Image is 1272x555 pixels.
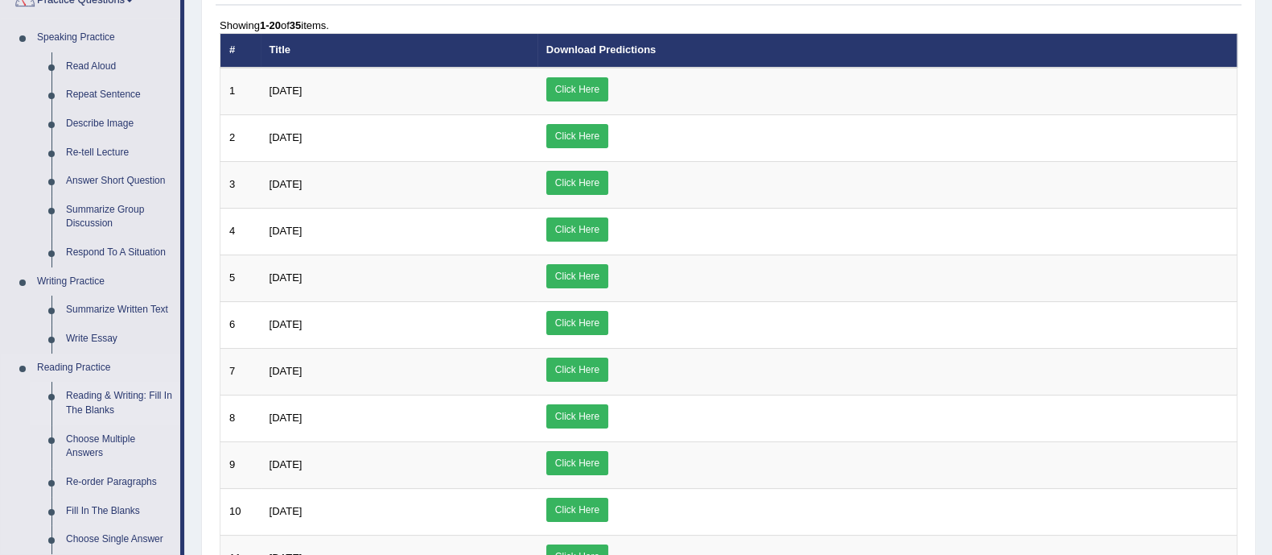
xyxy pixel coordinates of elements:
[30,267,180,296] a: Writing Practice
[220,488,261,535] td: 10
[546,358,608,382] a: Click Here
[546,311,608,335] a: Click Here
[270,131,303,143] span: [DATE]
[261,34,537,68] th: Title
[260,19,281,31] b: 1-20
[220,114,261,161] td: 2
[30,354,180,383] a: Reading Practice
[546,451,608,475] a: Click Here
[220,18,1237,33] div: Showing of items.
[270,85,303,97] span: [DATE]
[59,110,180,139] a: Describe Image
[546,124,608,148] a: Click Here
[270,271,303,284] span: [DATE]
[546,404,608,429] a: Click Here
[30,23,180,52] a: Speaking Practice
[220,395,261,441] td: 8
[270,458,303,470] span: [DATE]
[59,196,180,238] a: Summarize Group Discussion
[220,441,261,488] td: 9
[59,525,180,554] a: Choose Single Answer
[220,255,261,301] td: 5
[59,238,180,267] a: Respond To A Situation
[59,382,180,425] a: Reading & Writing: Fill In The Blanks
[290,19,301,31] b: 35
[59,325,180,354] a: Write Essay
[59,167,180,196] a: Answer Short Question
[220,34,261,68] th: #
[220,161,261,208] td: 3
[270,178,303,190] span: [DATE]
[59,468,180,497] a: Re-order Paragraphs
[220,208,261,255] td: 4
[270,412,303,424] span: [DATE]
[59,52,180,81] a: Read Aloud
[270,365,303,377] span: [DATE]
[270,318,303,330] span: [DATE]
[220,68,261,115] td: 1
[546,171,608,195] a: Click Here
[59,425,180,468] a: Choose Multiple Answers
[59,139,180,168] a: Re-tell Lecture
[546,264,608,288] a: Click Here
[220,301,261,348] td: 6
[270,505,303,517] span: [DATE]
[546,498,608,522] a: Click Here
[537,34,1237,68] th: Download Predictions
[59,497,180,526] a: Fill In The Blanks
[59,296,180,325] a: Summarize Written Text
[220,348,261,395] td: 7
[59,81,180,110] a: Repeat Sentence
[546,217,608,242] a: Click Here
[546,77,608,101] a: Click Here
[270,225,303,237] span: [DATE]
